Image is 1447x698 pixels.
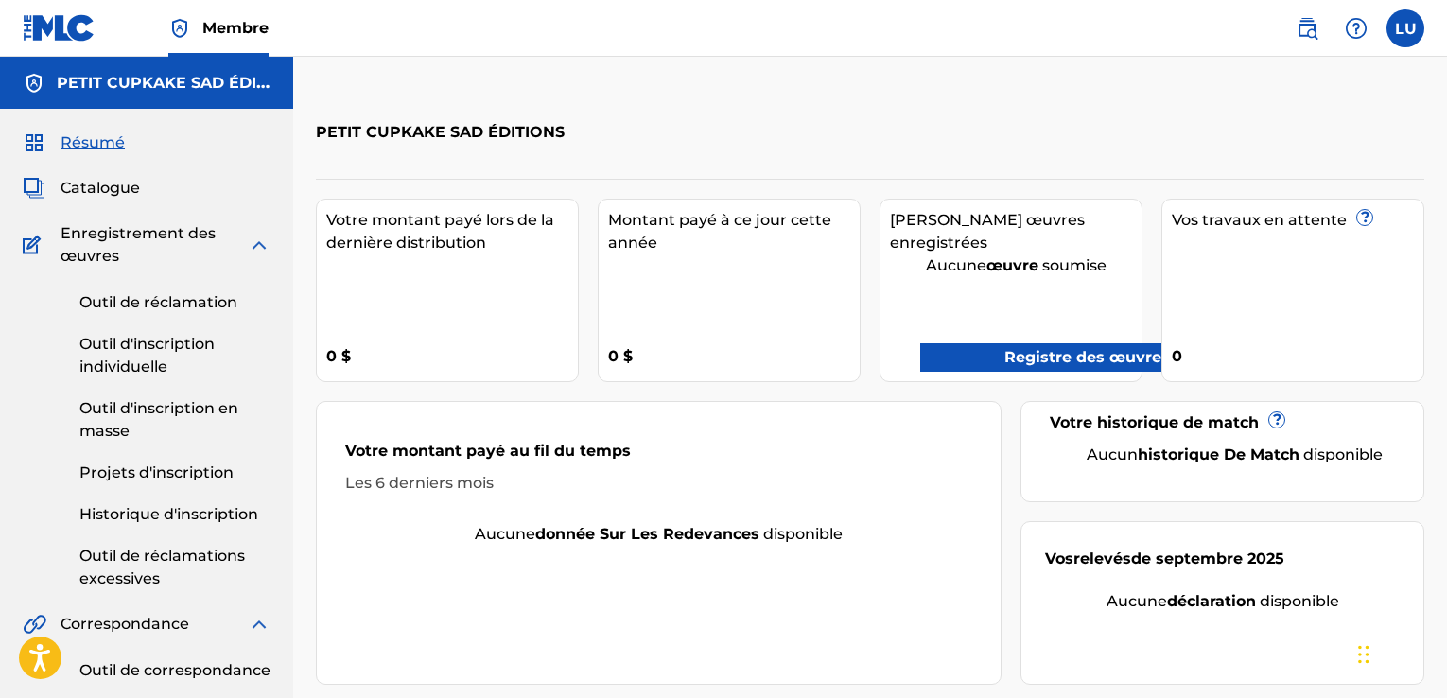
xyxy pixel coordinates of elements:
[79,333,270,378] a: Outil d'inscription individuelle
[202,19,269,37] font: Membre
[1394,436,1447,588] iframe: Centre de ressources
[1073,550,1131,567] font: relevés
[23,613,46,636] img: Correspondance
[1004,348,1170,366] font: Registre des œuvres
[326,347,351,365] font: 0 $
[23,177,140,200] a: CatalogueCatalogue
[345,442,631,460] font: Votre montant payé au fil du temps
[79,503,270,526] a: Historique d'inscription
[23,14,96,42] img: Logo du MLC
[1288,9,1326,47] a: Recherche publique
[1337,9,1375,47] div: Aide
[1042,256,1107,274] font: soumise
[23,131,125,154] a: RésuméRésumé
[248,613,270,636] img: développer
[79,661,270,679] font: Outil de correspondance
[1045,550,1073,567] font: Vos
[1345,17,1368,40] img: aide
[1172,347,1182,365] font: 0
[986,256,1038,274] font: œuvre
[1303,445,1383,463] font: disponible
[1131,550,1284,567] font: de septembre 2025
[1050,413,1259,431] font: Votre historique de match
[61,615,189,633] font: Correspondance
[248,234,270,256] img: développer
[1296,17,1318,40] img: recherche
[79,291,270,314] a: Outil de réclamation
[920,343,1197,372] a: Registre des œuvres
[1352,607,1447,698] div: Widget de chat
[23,131,45,154] img: Résumé
[61,179,140,197] font: Catalogue
[1386,9,1424,47] div: Menu utilisateur
[1273,410,1281,428] font: ?
[926,256,986,274] font: Aucune
[1358,626,1369,683] div: Glisser
[168,17,191,40] img: Détenteur des droits supérieurs
[23,177,45,200] img: Catalogue
[1172,211,1347,229] font: Vos travaux en attente
[61,133,125,151] font: Résumé
[79,293,237,311] font: Outil de réclamation
[1361,208,1369,226] font: ?
[1107,592,1167,610] font: Aucune
[1087,445,1138,463] font: Aucun
[608,347,633,365] font: 0 $
[23,234,47,256] img: Enregistrement des œuvres
[345,474,494,492] font: Les 6 derniers mois
[61,224,216,265] font: Enregistrement des œuvres
[79,659,270,682] a: Outil de correspondance
[535,525,759,543] font: donnée sur les redevances
[1138,445,1299,463] font: historique de match
[1352,607,1447,698] iframe: Widget de discussion
[475,525,535,543] font: Aucune
[326,211,554,252] font: Votre montant payé lors de la dernière distribution
[608,211,831,252] font: Montant payé à ce jour cette année
[79,505,258,523] font: Historique d'inscription
[79,547,245,587] font: Outil de réclamations excessives
[890,211,1085,252] font: [PERSON_NAME] œuvres enregistrées
[79,545,270,590] a: Outil de réclamations excessives
[1167,592,1256,610] font: déclaration
[57,72,270,95] h5: PETIT CUPKAKE SAD ÉDITIONS
[316,123,565,141] font: PETIT CUPKAKE SAD ÉDITIONS
[79,462,270,484] a: Projets d'inscription
[23,72,45,95] img: Comptes
[79,397,270,443] a: Outil d'inscription en masse
[79,463,234,481] font: Projets d'inscription
[79,399,238,440] font: Outil d'inscription en masse
[79,335,215,375] font: Outil d'inscription individuelle
[1260,592,1339,610] font: disponible
[763,525,843,543] font: disponible
[57,74,305,92] font: PETIT CUPKAKE SAD ÉDITIONS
